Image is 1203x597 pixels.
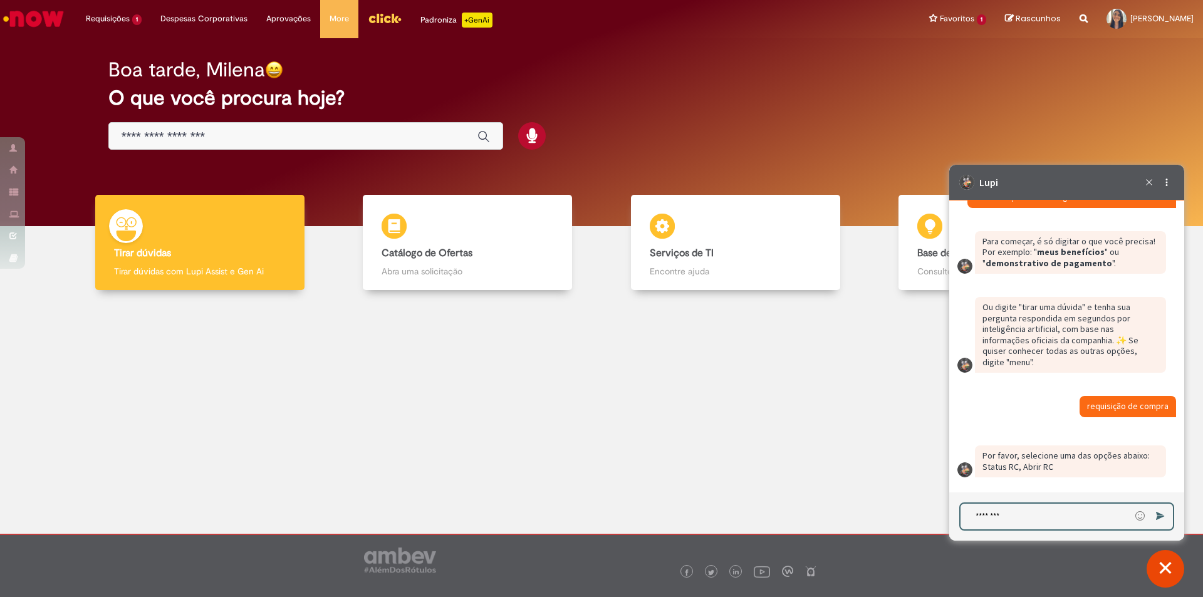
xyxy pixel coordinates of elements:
p: Consulte e aprenda [917,265,1089,278]
span: Favoritos [940,13,974,25]
span: Aprovações [266,13,311,25]
img: logo_footer_naosei.png [805,566,816,577]
img: logo_footer_linkedin.png [733,569,739,576]
a: Rascunhos [1005,13,1061,25]
img: logo_footer_youtube.png [754,563,770,579]
img: click_logo_yellow_360x200.png [368,9,402,28]
img: logo_footer_facebook.png [684,569,690,576]
h2: O que você procura hoje? [108,87,1095,109]
span: [PERSON_NAME] [1130,13,1194,24]
a: Base de Conhecimento Consulte e aprenda [870,195,1138,291]
img: ServiceNow [1,6,66,31]
img: logo_footer_ambev_rotulo_gray.png [364,548,436,573]
a: Tirar dúvidas Tirar dúvidas com Lupi Assist e Gen Ai [66,195,334,291]
button: Fechar conversa de suporte [1147,550,1184,588]
b: Tirar dúvidas [114,247,171,259]
span: Despesas Corporativas [160,13,247,25]
img: logo_footer_twitter.png [708,569,714,576]
iframe: Suporte do Bate-Papo [949,165,1184,541]
img: logo_footer_workplace.png [782,566,793,577]
p: Tirar dúvidas com Lupi Assist e Gen Ai [114,265,286,278]
span: Rascunhos [1016,13,1061,24]
p: +GenAi [462,13,492,28]
p: Encontre ajuda [650,265,821,278]
a: Catálogo de Ofertas Abra uma solicitação [334,195,602,291]
img: happy-face.png [265,61,283,79]
a: Serviços de TI Encontre ajuda [601,195,870,291]
span: More [330,13,349,25]
span: 1 [132,14,142,25]
h2: Boa tarde, Milena [108,59,265,81]
div: Padroniza [420,13,492,28]
span: Requisições [86,13,130,25]
p: Abra uma solicitação [382,265,553,278]
b: Base de Conhecimento [917,247,1021,259]
b: Serviços de TI [650,247,714,259]
span: 1 [977,14,986,25]
b: Catálogo de Ofertas [382,247,472,259]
